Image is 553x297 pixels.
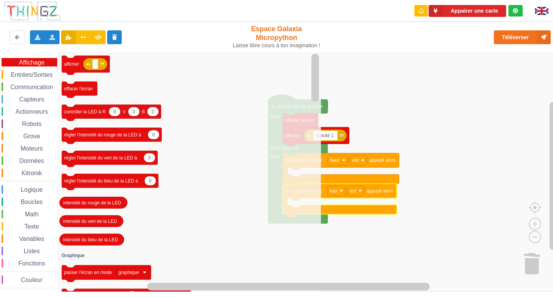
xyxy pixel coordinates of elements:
[535,7,548,15] img: gb.png
[132,109,135,114] text: 0
[148,155,151,161] text: 0
[24,211,40,217] span: Math
[62,253,85,258] text: Graphique
[18,59,45,66] span: Affichage
[18,158,45,164] span: Données
[494,30,551,44] button: Téléverser
[18,236,46,242] span: Variables
[123,109,126,114] text: V
[230,25,324,49] div: Espace Galaxia Micropython
[21,121,43,127] span: Robots
[63,237,118,242] text: intensité du bleu de la LED
[20,145,44,152] span: Moteurs
[230,42,324,49] div: Laisse libre cours à ton imagination !
[330,188,337,194] text: bas
[64,155,137,161] text: régler l'intensité du vert de la LED à
[63,200,121,206] text: intensité du rouge de la LED
[142,109,145,114] text: B
[20,186,44,193] span: Logique
[64,61,79,67] text: afficher
[14,108,49,115] span: Actionneurs
[17,260,46,267] span: Fonctions
[316,133,334,138] text: activité 1
[118,270,139,275] text: graphique
[64,132,141,138] text: régler l'intensité du rouge de la LED à
[64,86,93,91] text: effacer l'écran
[23,248,41,254] span: Listes
[22,133,41,139] span: Grove
[149,178,152,184] text: 0
[20,170,43,176] span: Kitronik
[20,277,44,283] span: Couleur
[64,178,138,184] text: régler l'intensité du bleu de la LED à
[3,1,61,21] img: thingz_logo.png
[366,188,393,194] text: appuyé alors
[9,84,54,90] span: Communication
[113,109,116,114] text: 0
[10,71,54,78] span: Entrées/Sorties
[152,132,155,138] text: 0
[64,270,112,275] text: passer l'écran en mode
[18,96,45,103] span: Capteurs
[20,199,44,205] span: Boucles
[23,223,40,230] span: Texte
[350,188,356,194] text: est
[429,5,506,17] button: Appairer une carte
[63,219,117,224] text: intensité du vert de la LED
[353,158,359,163] text: est
[508,5,523,17] div: Tu es connecté au serveur de création de Thingz
[152,109,154,114] text: 0
[64,109,106,114] text: contrôler la LED à R
[330,158,339,163] text: haut
[369,158,396,163] text: appuyé alors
